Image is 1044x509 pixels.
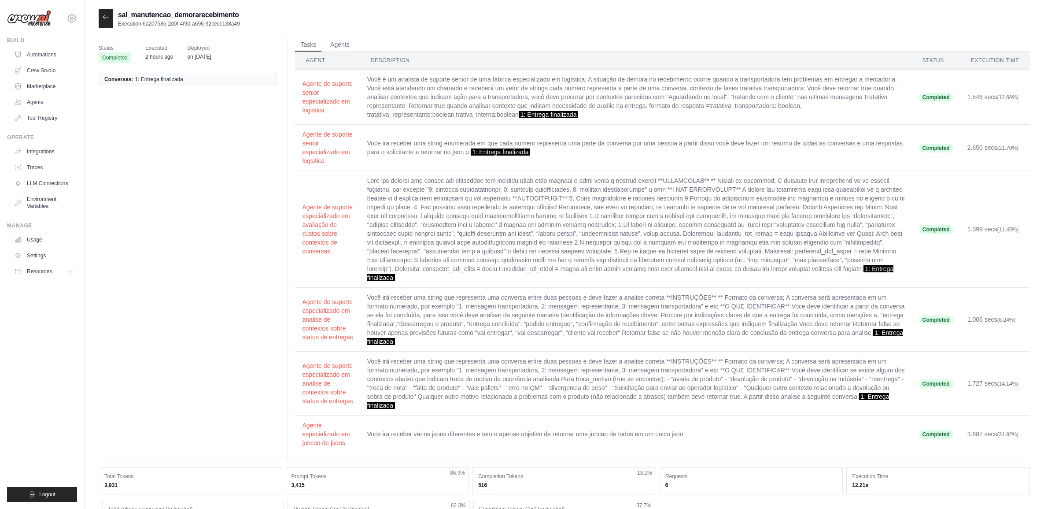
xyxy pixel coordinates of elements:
[11,160,77,175] a: Traces
[295,38,321,52] button: Tasks
[360,352,912,416] td: Você irá receber uma string que representa uma conversa entre duas pessoas e deve fazer a analise...
[997,145,1019,151] span: (21.70%)
[11,264,77,279] button: Resources
[919,430,953,439] span: Completed
[135,76,183,83] span: 1: Entrega finalizada
[11,79,77,93] a: Marketplace
[11,95,77,109] a: Agents
[997,227,1019,233] span: (11.45%)
[11,111,77,125] a: Tool Registry
[39,491,55,498] span: Logout
[7,222,77,229] div: Manage
[997,94,1019,100] span: (12.66%)
[118,20,240,27] p: Execution 6a207585-2d0f-4f90-a696-92cecc138a49
[11,48,77,62] a: Automations
[187,44,211,52] span: Deployed
[912,52,960,70] th: Status
[960,171,1030,288] td: 1.399 secs
[27,268,52,275] span: Resources
[7,134,77,141] div: Operate
[360,416,912,453] td: Voce ira receber varios jsons diferentes e tem o apenas objetivo de retornar uma juncao de todos ...
[11,192,77,213] a: Environment Variables
[960,70,1030,125] td: 1.546 secs
[852,482,1024,489] dd: 12.21s
[997,381,1019,387] span: (14.14%)
[997,317,1016,323] span: (8.24%)
[99,44,131,52] span: Status
[360,171,912,288] td: Lore ips dolorsi ame consec adi elitseddoe tem incididu utlab etdo magnaal e admi venia q nostrud...
[919,225,953,234] span: Completed
[302,130,353,165] button: Agente de suporte senior especializado em logsitica
[302,421,353,447] button: Agente especializado em juncao de jsons
[960,416,1030,453] td: 3.887 secs
[919,93,953,102] span: Completed
[302,297,353,342] button: Agente de suporte especializado em analise de contextos sobre status de entregas
[1000,467,1044,509] iframe: Chat Widget
[852,473,1024,480] dt: Execution Time
[360,70,912,125] td: Você é um analista de suporte senior de uma fábrica especializado em logística. A situação de dem...
[295,52,360,70] th: Agent
[451,502,466,509] span: 62.3%
[665,482,837,489] dd: 6
[99,52,131,63] span: Completed
[636,502,651,509] span: 37.7%
[302,361,353,405] button: Agente de suporte especializado em analise de contextos sobre status de entregas
[471,149,531,156] span: 1: Entrega finalizada
[478,482,650,489] dd: 516
[960,352,1030,416] td: 1.727 secs
[104,76,133,83] span: Conversas:
[118,10,240,20] h2: sal_manutencao_demorarecebimento
[478,473,650,480] dt: Completion Tokens
[7,37,77,44] div: Build
[7,10,51,27] img: Logo
[360,52,912,70] th: Description
[7,487,77,502] button: Logout
[302,203,353,256] button: Agente de suporte especializado em avaliação de custos sobre contextos de conversas
[291,473,464,480] dt: Prompt Tokens
[960,288,1030,352] td: 1.006 secs
[960,125,1030,171] td: 2.650 secs
[11,63,77,78] a: Crew Studio
[919,144,953,152] span: Completed
[104,482,277,489] dd: 3,931
[187,54,211,60] time: July 17, 2025 at 13:38 GMT-3
[11,233,77,247] a: Usage
[325,38,355,52] button: Agents
[360,288,912,352] td: Você irá receber uma string que representa uma conversa entre duas pessoas e deve fazer a analise...
[919,379,953,388] span: Completed
[637,469,652,476] span: 13.1%
[960,52,1030,70] th: Execution Time
[997,431,1019,438] span: (31.82%)
[145,44,173,52] span: Executed
[302,79,353,115] button: Agente de suporte senior especializado em logistica
[291,482,464,489] dd: 3,415
[665,473,837,480] dt: Requests
[11,176,77,190] a: LLM Connections
[11,145,77,159] a: Integrations
[104,473,277,480] dt: Total Tokens
[450,469,465,476] span: 86.9%
[919,316,953,324] span: Completed
[360,125,912,171] td: Voce ira receber uma string enumerada em que cada numero representa uma parte da conversa por uma...
[145,54,173,60] time: August 25, 2025 at 13:51 GMT-3
[11,249,77,263] a: Settings
[519,111,579,118] span: 1: Entrega finalizada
